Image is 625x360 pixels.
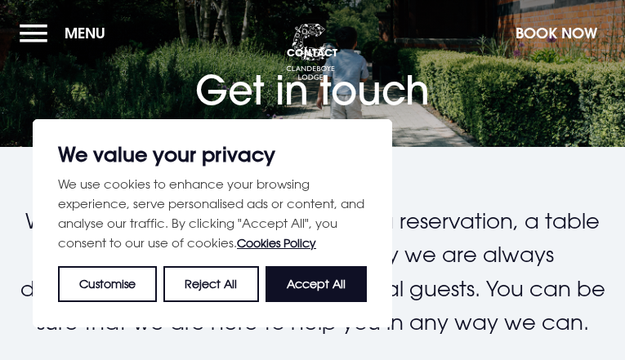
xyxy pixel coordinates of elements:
p: Whether it's an event, a wedding, a reservation, a table booking or just a casual enquiry we are ... [20,204,605,340]
button: Customise [58,266,157,302]
p: We use cookies to enhance your browsing experience, serve personalised ads or content, and analys... [58,174,367,253]
img: Clandeboye Lodge [286,24,335,81]
button: Accept All [266,266,367,302]
span: Contact [195,46,430,59]
button: Menu [20,16,114,51]
span: Menu [65,24,105,42]
p: We value your privacy [58,144,367,164]
button: Book Now [507,16,605,51]
div: We value your privacy [33,119,392,327]
button: Reject All [163,266,258,302]
a: Cookies Policy [237,236,316,250]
